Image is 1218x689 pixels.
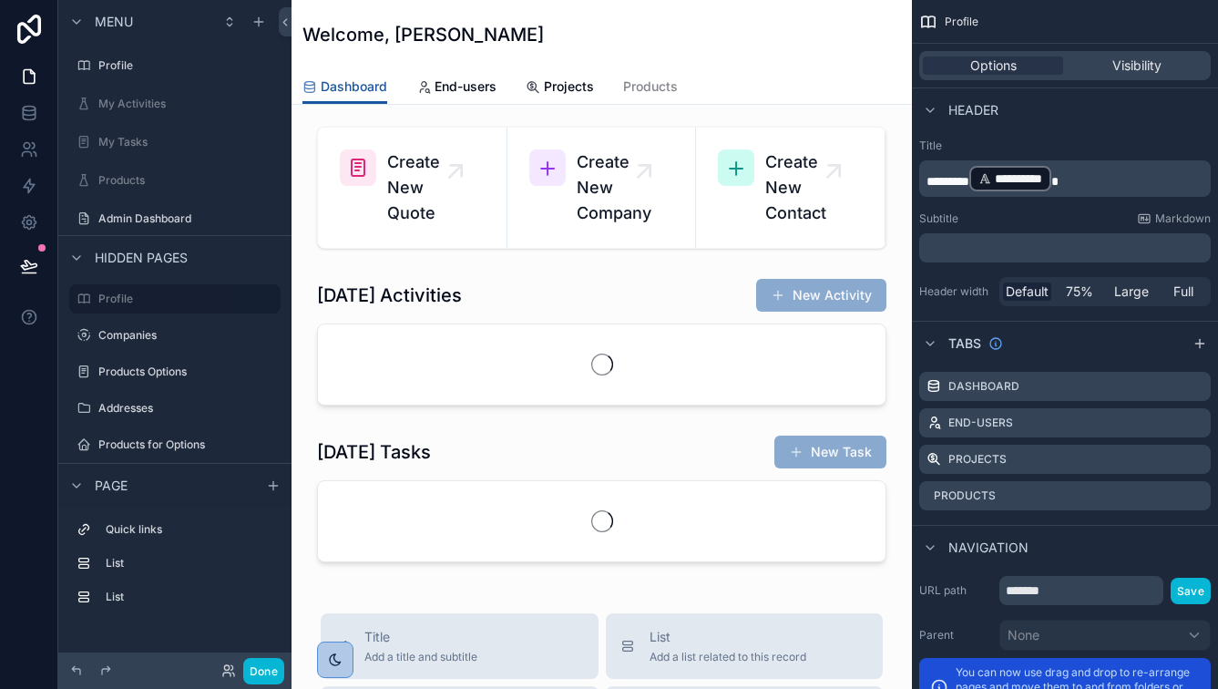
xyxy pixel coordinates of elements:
label: Projects [948,452,1007,467]
label: End-users [948,416,1013,430]
a: Admin Dashboard [69,204,281,233]
button: Done [243,658,284,684]
span: Page [95,477,128,495]
a: Projects [526,70,594,107]
span: Profile [945,15,978,29]
span: Dashboard [321,77,387,96]
div: scrollable content [919,233,1211,262]
a: Companies [69,321,281,350]
label: Products for Options [98,437,277,452]
span: 75% [1066,283,1093,301]
a: Products for Options [69,430,281,459]
a: Profile [69,51,281,80]
span: Products [623,77,678,96]
span: End-users [435,77,496,96]
a: My Tasks [69,128,281,157]
label: Quick links [106,522,273,537]
a: Dashboard [302,70,387,105]
h1: Welcome, [PERSON_NAME] [302,22,544,47]
a: End-users [416,70,496,107]
a: Addresses [69,394,281,423]
button: None [999,620,1211,651]
a: Products Options [69,357,281,386]
label: My Tasks [98,135,277,149]
label: Dashboard [948,379,1019,394]
div: scrollable content [58,507,292,630]
a: Markdown [1137,211,1211,226]
label: URL path [919,583,992,598]
span: Large [1114,283,1149,301]
span: Visibility [1112,57,1162,75]
span: Title [364,628,477,646]
button: Save [1171,578,1211,604]
span: Projects [544,77,594,96]
label: List [106,556,273,571]
label: Companies [98,328,277,343]
a: Products [623,70,678,107]
a: My Activities [69,89,281,118]
div: scrollable content [919,160,1211,197]
a: Products [69,166,281,195]
span: Add a title and subtitle [364,650,477,664]
label: Products [934,488,996,503]
span: Full [1173,283,1193,301]
label: List [106,590,273,604]
label: Products [98,173,277,188]
a: Profile [69,284,281,314]
label: Header width [919,284,992,299]
button: TitleAdd a title and subtitle [321,613,599,679]
label: Profile [98,292,270,306]
span: Tabs [948,334,981,353]
span: Header [948,101,998,119]
button: ListAdd a list related to this record [606,613,884,679]
span: Hidden pages [95,249,188,267]
span: Navigation [948,539,1029,557]
span: List [650,628,806,646]
label: My Activities [98,97,277,111]
label: Subtitle [919,211,958,226]
span: Options [970,57,1017,75]
label: Title [919,139,1211,153]
span: Default [1006,283,1049,301]
span: Add a list related to this record [650,650,806,664]
label: Parent [919,628,992,643]
span: Menu [95,13,133,31]
span: Markdown [1155,211,1211,226]
label: Addresses [98,401,277,416]
label: Admin Dashboard [98,211,277,226]
label: Products Options [98,365,277,379]
label: Profile [98,58,277,73]
span: None [1008,626,1039,644]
